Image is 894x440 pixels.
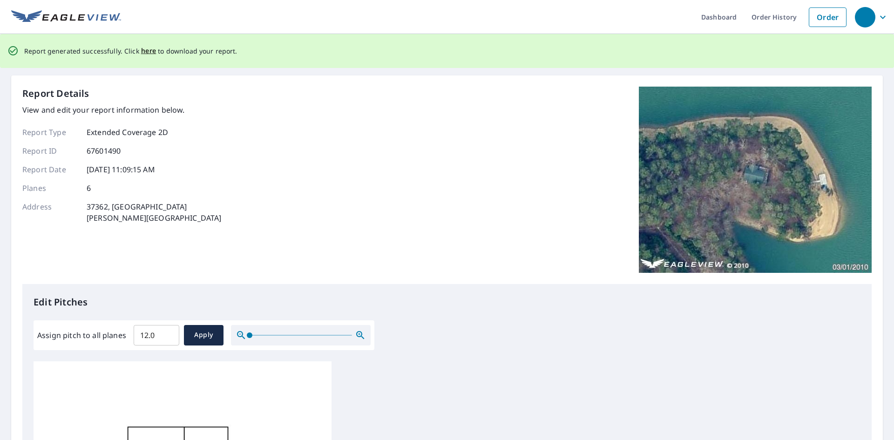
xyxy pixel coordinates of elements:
[34,295,860,309] p: Edit Pitches
[24,45,237,57] p: Report generated successfully. Click to download your report.
[87,145,121,156] p: 67601490
[134,322,179,348] input: 00.0
[87,127,168,138] p: Extended Coverage 2D
[22,201,78,223] p: Address
[184,325,223,345] button: Apply
[87,201,222,223] p: 37362, [GEOGRAPHIC_DATA] [PERSON_NAME][GEOGRAPHIC_DATA]
[87,164,155,175] p: [DATE] 11:09:15 AM
[22,183,78,194] p: Planes
[22,87,89,101] p: Report Details
[141,45,156,57] button: here
[37,330,126,341] label: Assign pitch to all planes
[639,87,872,273] img: Top image
[22,145,78,156] p: Report ID
[22,104,222,115] p: View and edit your report information below.
[22,164,78,175] p: Report Date
[809,7,847,27] a: Order
[87,183,91,194] p: 6
[191,329,216,341] span: Apply
[22,127,78,138] p: Report Type
[11,10,121,24] img: EV Logo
